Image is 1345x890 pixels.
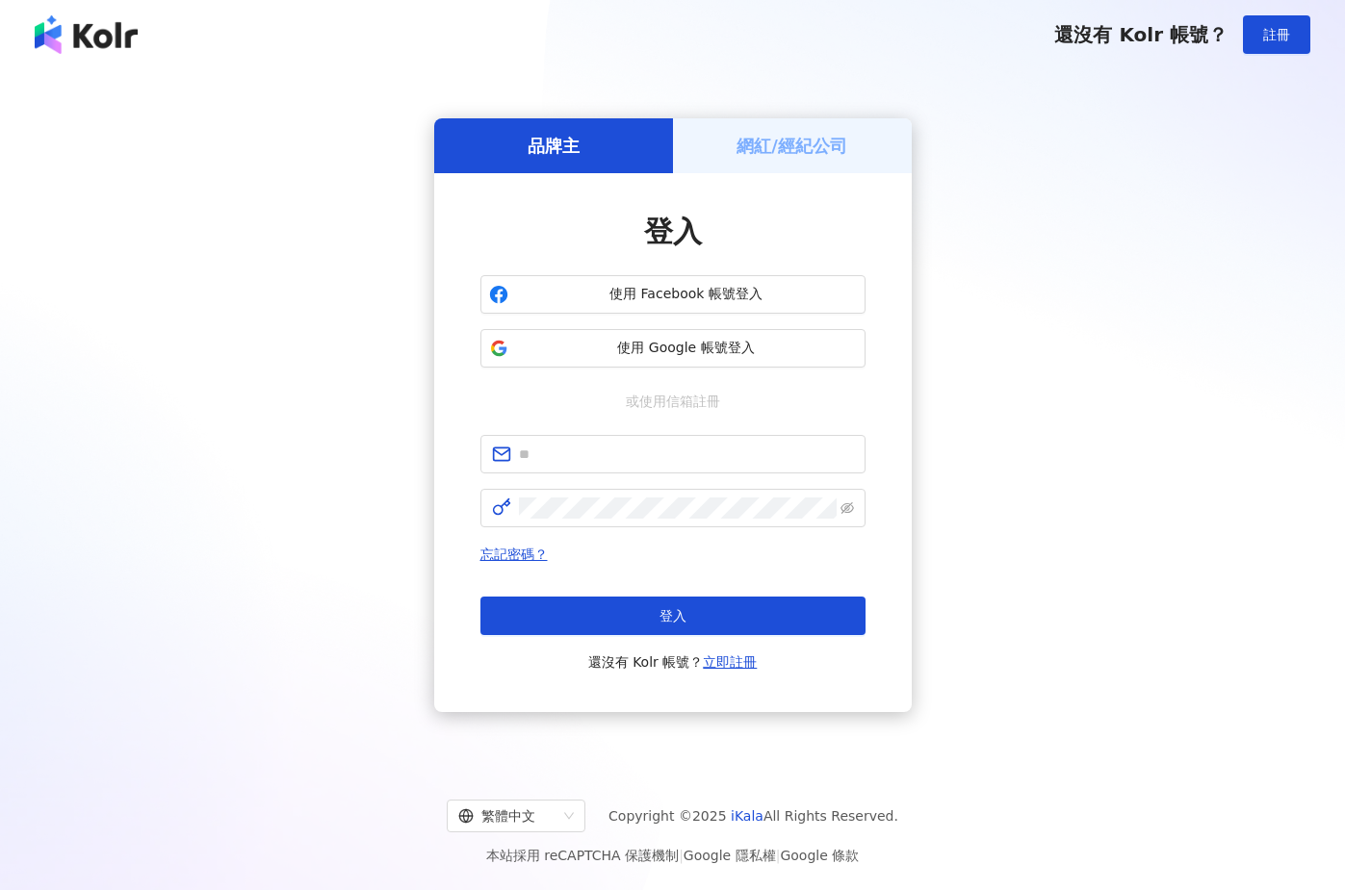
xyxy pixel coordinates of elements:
[1243,15,1310,54] button: 註冊
[684,848,776,863] a: Google 隱私權
[841,501,854,515] span: eye-invisible
[1054,23,1228,46] span: 還沒有 Kolr 帳號？
[486,844,859,867] span: 本站採用 reCAPTCHA 保護機制
[458,801,556,831] div: 繁體中文
[516,285,857,304] span: 使用 Facebook 帳號登入
[480,275,866,314] button: 使用 Facebook 帳號登入
[528,134,580,158] h5: 品牌主
[737,134,847,158] h5: 網紅/經紀公司
[608,804,898,827] span: Copyright © 2025 All Rights Reserved.
[703,654,757,670] a: 立即註冊
[480,597,866,635] button: 登入
[780,848,859,863] a: Google 條款
[480,547,548,562] a: 忘記密碼？
[480,329,866,368] button: 使用 Google 帳號登入
[35,15,138,54] img: logo
[644,215,702,248] span: 登入
[612,391,734,412] span: 或使用信箱註冊
[588,650,758,674] span: 還沒有 Kolr 帳號？
[516,339,857,358] span: 使用 Google 帳號登入
[660,608,686,623] span: 登入
[731,808,763,824] a: iKala
[1263,27,1290,42] span: 註冊
[776,848,781,863] span: |
[679,848,684,863] span: |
